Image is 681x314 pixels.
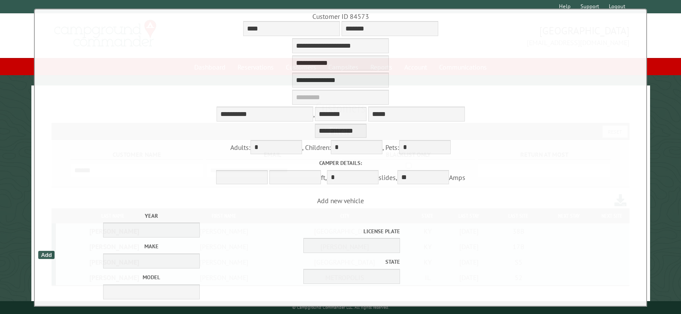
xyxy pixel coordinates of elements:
[236,258,400,266] label: State
[37,196,644,305] span: Add new vehicle
[38,251,54,259] div: Add
[292,305,389,310] small: © Campground Commander LLC. All rights reserved.
[37,73,644,140] div: ,
[37,159,644,167] label: Camper details:
[70,273,233,281] label: Model
[70,212,233,220] label: Year
[236,227,400,235] label: License Plate
[37,12,644,21] div: Customer ID 84573
[70,242,233,250] label: Make
[37,140,644,156] div: Adults: , Children: , Pets:
[37,159,644,186] div: ft, slides, Amps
